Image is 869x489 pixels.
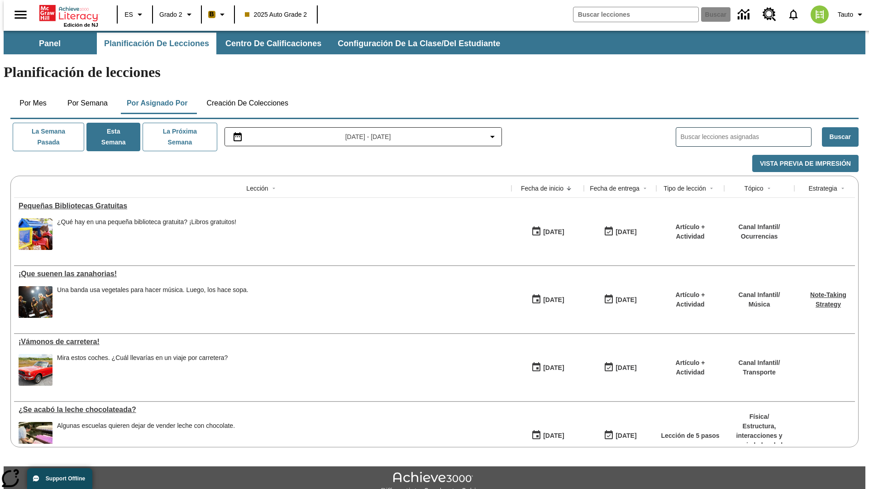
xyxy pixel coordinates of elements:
div: Lección [246,184,268,193]
button: Sort [268,183,279,194]
div: [DATE] [616,430,636,441]
a: ¡Que suenen las zanahorias!, Lecciones [19,270,507,278]
div: Fecha de entrega [590,184,640,193]
button: Sort [640,183,650,194]
button: Sort [706,183,717,194]
p: Lección de 5 pasos [661,431,719,441]
button: Configuración de la clase/del estudiante [330,33,507,54]
div: [DATE] [543,362,564,374]
button: 09/28/25: Último día en que podrá accederse la lección [601,291,640,308]
p: Canal Infantil / [739,222,780,232]
button: Lenguaje: ES, Selecciona un idioma [120,6,149,23]
button: 09/28/25: Último día en que podrá accederse la lección [601,359,640,376]
div: ¡Vámonos de carretera! [19,338,507,346]
div: [DATE] [616,362,636,374]
p: Artículo + Actividad [661,290,720,309]
button: 10/01/25: Primer día en que estuvo disponible la lección [528,223,567,240]
button: Abrir el menú lateral [7,1,34,28]
button: Sort [837,183,848,194]
div: Algunas escuelas quieren dejar de vender leche con chocolate. [57,422,235,430]
button: Panel [5,33,95,54]
div: [DATE] [616,294,636,306]
button: Support Offline [27,468,92,489]
img: Un niño introduce la mano en una pequeña biblioteca gratuita llena de libros. [19,218,53,250]
div: Una banda usa vegetales para hacer música. Luego, los hace sopa. [57,286,248,294]
span: Grado 2 [159,10,182,19]
div: Mira estos coches. ¿Cuál llevarías en un viaje por carretera? [57,354,228,362]
a: Pequeñas Bibliotecas Gratuitas, Lecciones [19,202,507,210]
p: Ocurrencias [739,232,780,241]
div: [DATE] [543,430,564,441]
input: Buscar campo [573,7,698,22]
div: ¿Qué hay en una pequeña biblioteca gratuita? ¡Libros gratuitos! [57,218,236,226]
button: La semana pasada [13,123,84,151]
div: [DATE] [543,294,564,306]
span: B [210,9,214,20]
button: Vista previa de impresión [752,155,859,173]
div: ¿Se acabó la leche chocolateada? [19,406,507,414]
button: 09/28/25: Primer día en que estuvo disponible la lección [528,291,567,308]
p: Estructura, interacciones y propiedades de la materia [729,422,790,460]
button: 10/01/25: Último día en que podrá accederse la lección [601,223,640,240]
a: Note-Taking Strategy [810,291,846,308]
button: Creación de colecciones [199,92,296,114]
a: Centro de recursos, Se abrirá en una pestaña nueva. [757,2,782,27]
p: Música [739,300,780,309]
button: Sort [764,183,774,194]
button: 09/28/25: Primer día en que estuvo disponible la lección [528,359,567,376]
div: [DATE] [616,226,636,238]
button: Planificación de lecciones [97,33,216,54]
button: Seleccione el intervalo de fechas opción del menú [229,131,498,142]
div: Algunas escuelas quieren dejar de vender leche con chocolate. [57,422,235,454]
div: Tópico [744,184,763,193]
a: Notificaciones [782,3,805,26]
h1: Planificación de lecciones [4,64,865,81]
div: Mira estos coches. ¿Cuál llevarías en un viaje por carretera? [57,354,228,386]
button: Por semana [60,92,115,114]
button: Por mes [10,92,56,114]
button: Buscar [822,127,859,147]
button: Sort [563,183,574,194]
p: Artículo + Actividad [661,358,720,377]
span: Centro de calificaciones [225,38,321,49]
button: Perfil/Configuración [834,6,869,23]
div: ¡Que suenen las zanahorias! [19,270,507,278]
input: Buscar lecciones asignadas [681,130,811,144]
span: Support Offline [46,475,85,482]
span: [DATE] - [DATE] [345,132,391,142]
button: Centro de calificaciones [218,33,329,54]
button: 09/28/25: Primer día en que estuvo disponible la lección [528,427,567,444]
img: avatar image [811,5,829,24]
span: 2025 Auto Grade 2 [245,10,307,19]
div: Una banda usa vegetales para hacer música. Luego, los hace sopa. [57,286,248,318]
button: Boost El color de la clase es anaranjado claro. Cambiar el color de la clase. [205,6,231,23]
div: Pequeñas Bibliotecas Gratuitas [19,202,507,210]
img: Un grupo de personas vestidas de negro toca música en un escenario. [19,286,53,318]
img: image [19,422,53,454]
img: Un auto Ford Mustang rojo descapotable estacionado en un suelo adoquinado delante de un campo [19,354,53,386]
div: ¿Qué hay en una pequeña biblioteca gratuita? ¡Libros gratuitos! [57,218,236,250]
span: Panel [39,38,61,49]
p: Transporte [739,368,780,377]
a: ¿Se acabó la leche chocolateada?, Lecciones [19,406,507,414]
p: Física / [729,412,790,422]
p: Canal Infantil / [739,358,780,368]
a: ¡Vámonos de carretera!, Lecciones [19,338,507,346]
p: Canal Infantil / [739,290,780,300]
button: Por asignado por [119,92,195,114]
button: Grado: Grado 2, Elige un grado [156,6,198,23]
span: Tauto [838,10,853,19]
span: Planificación de lecciones [104,38,209,49]
span: Configuración de la clase/del estudiante [338,38,500,49]
button: Escoja un nuevo avatar [805,3,834,26]
button: 09/28/25: Último día en que podrá accederse la lección [601,427,640,444]
div: Subbarra de navegación [4,31,865,54]
div: Portada [39,3,98,28]
svg: Collapse Date Range Filter [487,131,498,142]
span: ES [124,10,133,19]
div: Tipo de lección [664,184,706,193]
